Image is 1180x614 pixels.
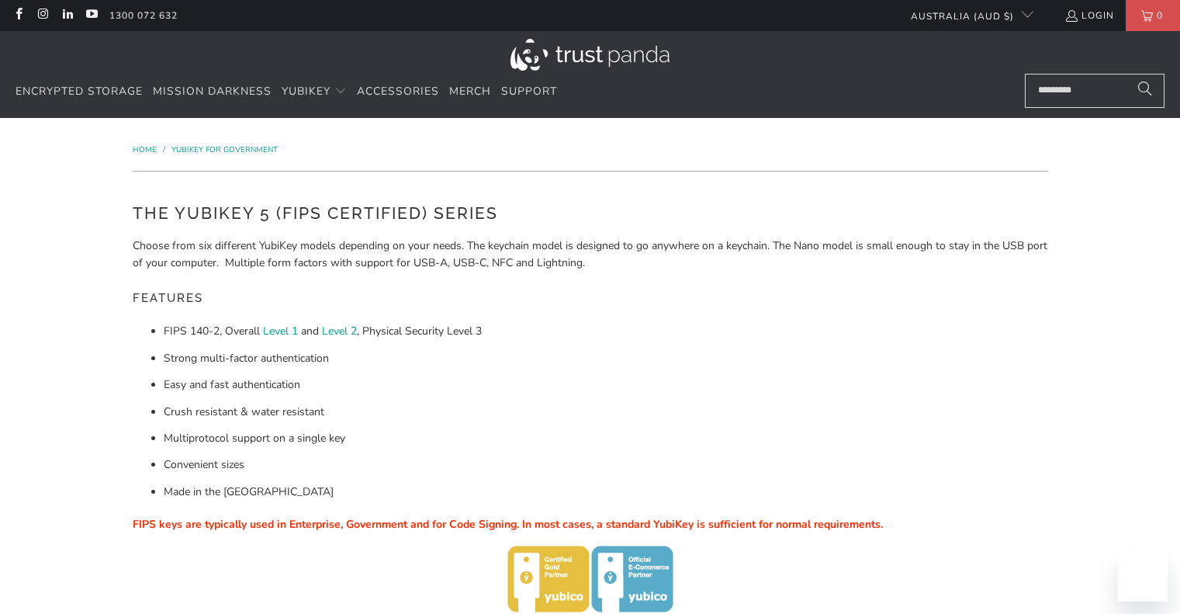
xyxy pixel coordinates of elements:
[263,324,298,338] a: Level 1
[357,84,439,99] span: Accessories
[1126,74,1164,108] button: Search
[1118,552,1168,602] iframe: Button to launch messaging window
[1025,74,1164,108] input: Search...
[501,84,557,99] span: Support
[133,144,159,155] a: Home
[85,9,98,22] a: Trust Panda Australia on YouTube
[171,144,278,155] a: YubiKey for Government
[16,74,143,110] a: Encrypted Storage
[153,74,272,110] a: Mission Darkness
[163,144,165,155] span: /
[61,9,74,22] a: Trust Panda Australia on LinkedIn
[501,74,557,110] a: Support
[322,324,357,338] a: Level 2
[357,74,439,110] a: Accessories
[36,9,49,22] a: Trust Panda Australia on Instagram
[133,517,883,532] span: FIPS keys are typically used in Enterprise, Government and for Code Signing. In most cases, a sta...
[133,201,1048,226] h2: The YubiKey 5 (FIPS Certified) Series
[153,84,272,99] span: Mission Darkness
[133,238,1048,272] p: Choose from six different YubiKey models depending on your needs. The keychain model is designed ...
[282,84,330,99] span: YubiKey
[164,323,1048,340] li: FIPS 140-2, Overall and , Physical Security Level 3
[164,350,1048,367] li: Strong multi-factor authentication
[133,144,157,155] span: Home
[12,9,25,22] a: Trust Panda Australia on Facebook
[164,404,1048,421] li: Crush resistant & water resistant
[282,74,347,110] summary: YubiKey
[133,284,1048,313] h5: Features
[164,430,1048,447] li: Multiprotocol support on a single key
[164,456,1048,474] li: Convenient sizes
[449,84,491,99] span: Merch
[449,74,491,110] a: Merch
[109,7,178,24] a: 1300 072 632
[164,376,1048,394] li: Easy and fast authentication
[164,484,1048,501] li: Made in the [GEOGRAPHIC_DATA]
[16,74,557,110] nav: Translation missing: en.navigation.header.main_nav
[510,39,670,71] img: Trust Panda Australia
[1064,7,1114,24] a: Login
[16,84,143,99] span: Encrypted Storage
